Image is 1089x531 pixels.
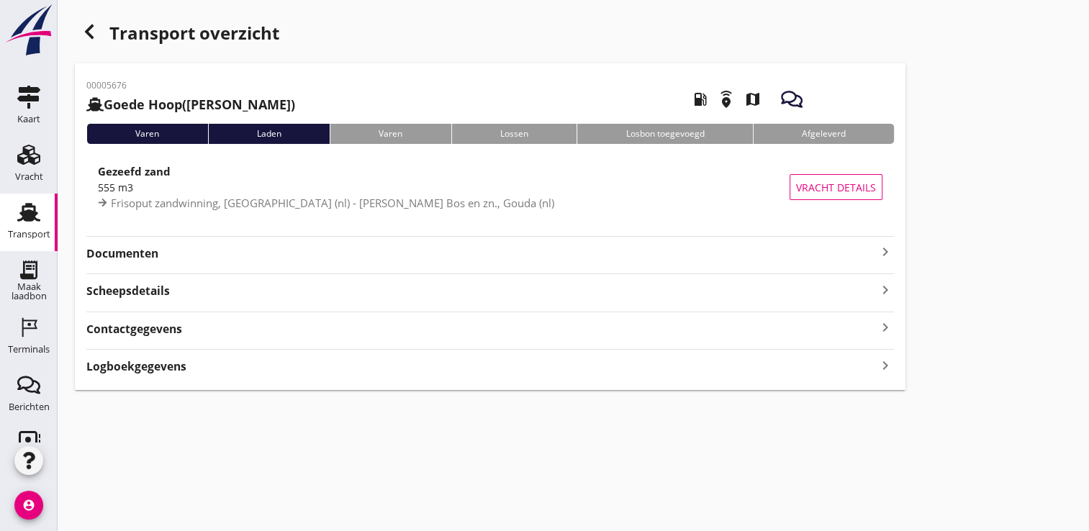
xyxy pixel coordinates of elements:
span: Vracht details [796,180,876,195]
img: logo-small.a267ee39.svg [3,4,55,57]
div: Losbon toegevoegd [577,124,753,144]
div: Terminals [8,345,50,354]
div: Vracht [15,172,43,181]
div: Berichten [9,402,50,412]
div: Transport overzicht [75,17,905,52]
a: Gezeefd zand555 m3Frisoput zandwinning, [GEOGRAPHIC_DATA] (nl) - [PERSON_NAME] Bos en zn., Gouda ... [86,155,894,219]
p: 00005676 [86,79,295,92]
div: Kaart [17,114,40,124]
div: 555 m3 [98,180,790,195]
span: Frisoput zandwinning, [GEOGRAPHIC_DATA] (nl) - [PERSON_NAME] Bos en zn., Gouda (nl) [111,196,554,210]
i: keyboard_arrow_right [877,355,894,375]
i: keyboard_arrow_right [877,280,894,299]
strong: Goede Hoop [104,96,182,113]
div: Afgeleverd [753,124,895,144]
div: Transport [8,230,50,239]
button: Vracht details [790,174,882,200]
i: keyboard_arrow_right [877,318,894,337]
div: Varen [86,124,208,144]
div: Varen [330,124,451,144]
strong: Gezeefd zand [98,164,171,178]
strong: Scheepsdetails [86,283,170,299]
i: account_circle [14,491,43,519]
i: map [733,79,773,119]
strong: Logboekgegevens [86,358,186,375]
div: Laden [208,124,330,144]
i: local_gas_station [679,79,720,119]
strong: Documenten [86,245,877,262]
div: Lossen [451,124,577,144]
i: emergency_share [706,79,746,119]
i: keyboard_arrow_right [877,243,894,260]
h2: ([PERSON_NAME]) [86,95,295,114]
strong: Contactgegevens [86,321,182,337]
